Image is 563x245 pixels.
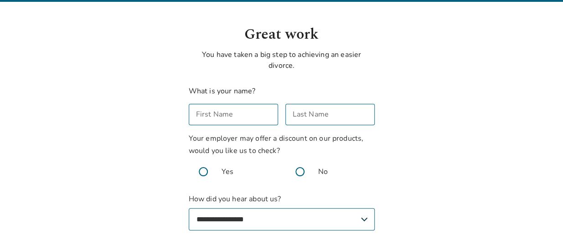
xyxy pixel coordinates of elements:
label: What is your name? [189,86,256,96]
label: How did you hear about us? [189,194,375,230]
select: How did you hear about us? [189,208,375,230]
iframe: Chat Widget [517,201,563,245]
span: Yes [222,166,233,177]
h1: Great work [189,24,375,46]
p: You have taken a big step to achieving an easier divorce. [189,49,375,71]
span: No [318,166,328,177]
span: Your employer may offer a discount on our products, would you like us to check? [189,133,364,156]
